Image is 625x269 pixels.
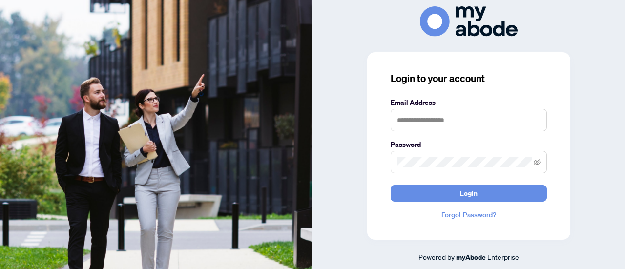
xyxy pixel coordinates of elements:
span: Powered by [418,252,455,261]
span: Enterprise [487,252,519,261]
h3: Login to your account [391,72,547,85]
a: Forgot Password? [391,209,547,220]
label: Email Address [391,97,547,108]
img: ma-logo [420,6,518,36]
a: myAbode [456,252,486,263]
label: Password [391,139,547,150]
span: Login [460,186,478,201]
span: eye-invisible [534,159,541,166]
button: Login [391,185,547,202]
